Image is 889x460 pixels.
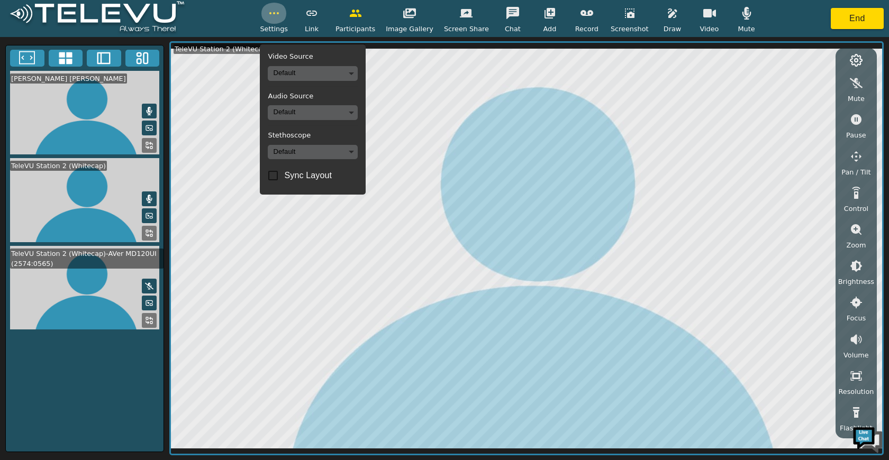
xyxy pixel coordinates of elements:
button: Replace Feed [142,138,157,153]
div: TeleVU Station 2 (Whitecap)-AVer MD120UI (2574:0565) [10,249,164,269]
button: End [831,8,884,29]
span: Focus [847,313,866,323]
span: Mute [738,24,755,34]
span: We're online! [61,133,146,240]
span: Pause [846,130,866,140]
span: Add [543,24,557,34]
span: Flashlight [840,423,873,433]
span: Video [700,24,719,34]
button: Fullscreen [10,50,44,67]
button: 4x4 [49,50,83,67]
span: Brightness [838,277,874,287]
div: Default [268,145,358,160]
button: Picture in Picture [142,208,157,223]
button: Two Window Medium [87,50,121,67]
div: TeleVU Station 2 (Whitecap)-AVer MD120UI (2574:0565) [174,44,365,54]
span: Participants [335,24,375,34]
textarea: Type your message and hit 'Enter' [5,289,202,326]
h5: Video Source [268,52,358,61]
div: Default [268,105,358,120]
span: Screen Share [444,24,489,34]
img: d_736959983_company_1615157101543_736959983 [18,49,44,76]
span: Record [575,24,598,34]
div: Default [268,66,358,81]
div: Chat with us now [55,56,178,69]
span: Settings [260,24,288,34]
button: Three Window Medium [125,50,160,67]
button: Mute [142,279,157,293]
h5: Audio Source [268,92,358,100]
div: [PERSON_NAME] [PERSON_NAME] [10,73,127,84]
h5: Stethoscope [268,131,358,140]
span: Sync Layout [284,169,332,182]
span: Pan / Tilt [841,167,870,177]
div: TeleVU Station 2 (Whitecap) [10,161,107,171]
button: Replace Feed [142,226,157,241]
button: Mute [142,104,157,118]
span: Screenshot [611,24,649,34]
span: Volume [843,350,869,360]
button: Picture in Picture [142,296,157,310]
span: Control [844,204,868,214]
span: Image Gallery [386,24,433,34]
span: Draw [664,24,681,34]
span: Link [305,24,319,34]
button: Mute [142,191,157,206]
button: Picture in Picture [142,121,157,135]
span: Chat [505,24,521,34]
span: Zoom [846,240,866,250]
button: Replace Feed [142,313,157,328]
div: Minimize live chat window [174,5,199,31]
span: Mute [848,94,865,104]
span: Resolution [838,387,874,397]
img: Chat Widget [852,423,884,455]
